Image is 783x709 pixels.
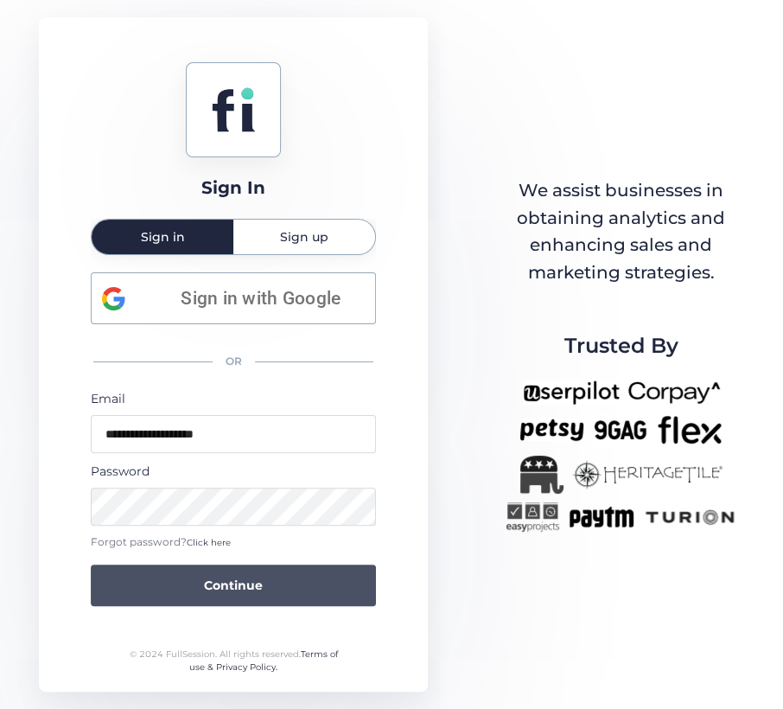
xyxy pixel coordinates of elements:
div: We assist businesses in obtaining analytics and enhancing sales and marketing strategies. [499,177,744,286]
a: Terms of use & Privacy Policy. [189,648,338,674]
span: Click here [187,537,231,548]
div: Forgot password? [91,534,376,551]
div: OR [91,343,376,380]
div: © 2024 FullSession. All rights reserved. [122,648,346,674]
span: Sign in [141,231,185,243]
img: paytm-new.png [568,502,634,532]
button: Continue [91,565,376,606]
span: Trusted By [564,329,678,362]
span: Continue [204,576,263,595]
img: turion-new.png [643,502,737,532]
img: heritagetile-new.png [572,456,723,494]
span: Sign in with Google [156,284,365,313]
img: 9gag-new.png [592,413,649,447]
img: Republicanlogo-bw.png [520,456,563,494]
span: Sign up [280,231,328,243]
img: userpilot-new.png [523,380,620,405]
img: corpay-new.png [628,380,720,405]
div: Password [91,462,376,481]
img: petsy-new.png [520,413,583,447]
img: flex-new.png [658,413,722,447]
img: easyprojects-new.png [506,502,559,532]
div: Email [91,389,376,408]
div: Sign In [201,175,265,201]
